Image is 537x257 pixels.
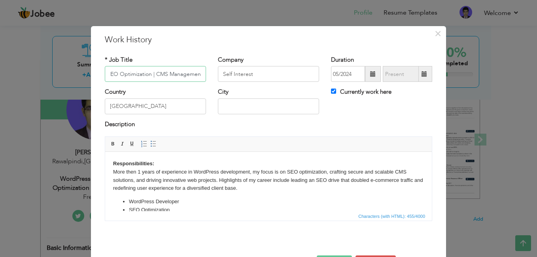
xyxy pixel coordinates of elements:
[357,213,427,220] span: Characters (with HTML): 455/4000
[105,152,432,211] iframe: Rich Text Editor, workEditor
[431,27,444,40] button: Close
[383,66,419,82] input: Present
[218,88,229,96] label: City
[149,140,158,148] a: Insert/Remove Bulleted List
[218,56,244,64] label: Company
[105,34,432,46] h3: Work History
[118,140,127,148] a: Italic
[435,26,441,41] span: ×
[8,9,49,15] strong: Responsibilities:
[331,66,365,82] input: From
[140,140,148,148] a: Insert/Remove Numbered List
[357,213,427,220] div: Statistics
[105,88,126,96] label: Country
[24,54,303,62] li: SEO Optimization
[331,89,336,94] input: Currently work here
[109,140,117,148] a: Bold
[24,46,303,54] li: WordPress Developer
[128,140,136,148] a: Underline
[8,8,319,71] body: More then 1 years of experience in WordPress development, my focus is on SEO optimization, crafti...
[331,56,354,64] label: Duration
[105,120,135,128] label: Description
[105,56,132,64] label: * Job Title
[331,88,391,96] label: Currently work here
